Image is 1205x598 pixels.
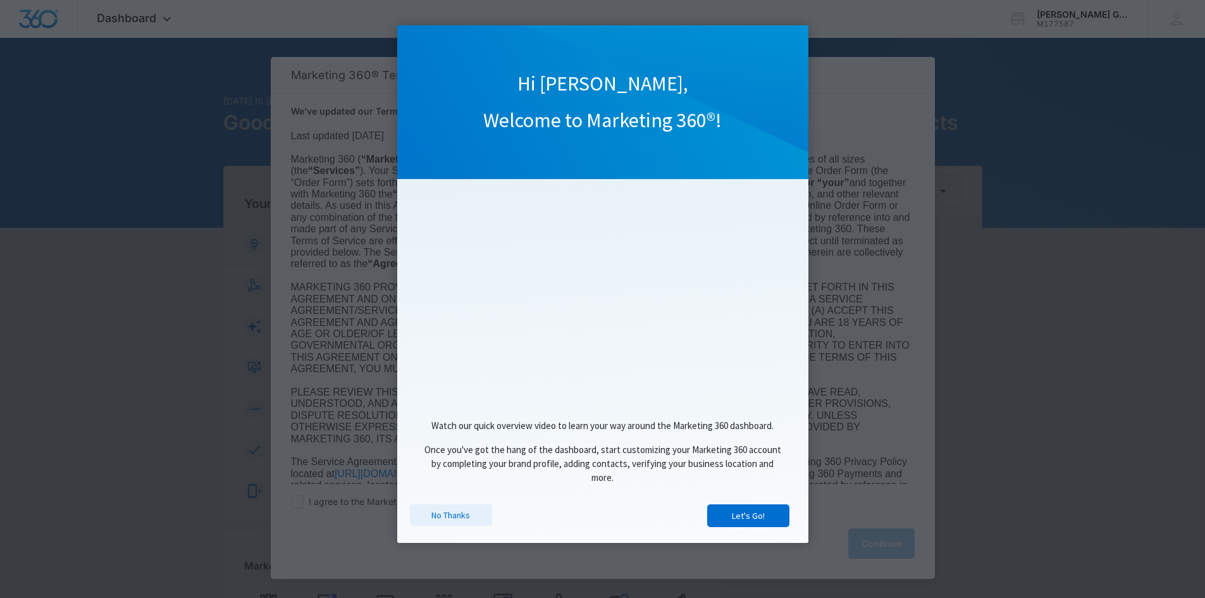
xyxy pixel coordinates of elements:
span: Once you've got the hang of the dashboard, start customizing your Marketing 360 account by comple... [424,444,781,484]
span: Watch our quick overview video to learn your way around the Marketing 360 dashboard. [431,420,774,432]
h1: Welcome to Marketing 360®! [397,108,808,134]
a: No Thanks [410,504,492,526]
h1: Hi [PERSON_NAME], [397,71,808,97]
a: Let's Go! [707,504,789,527]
